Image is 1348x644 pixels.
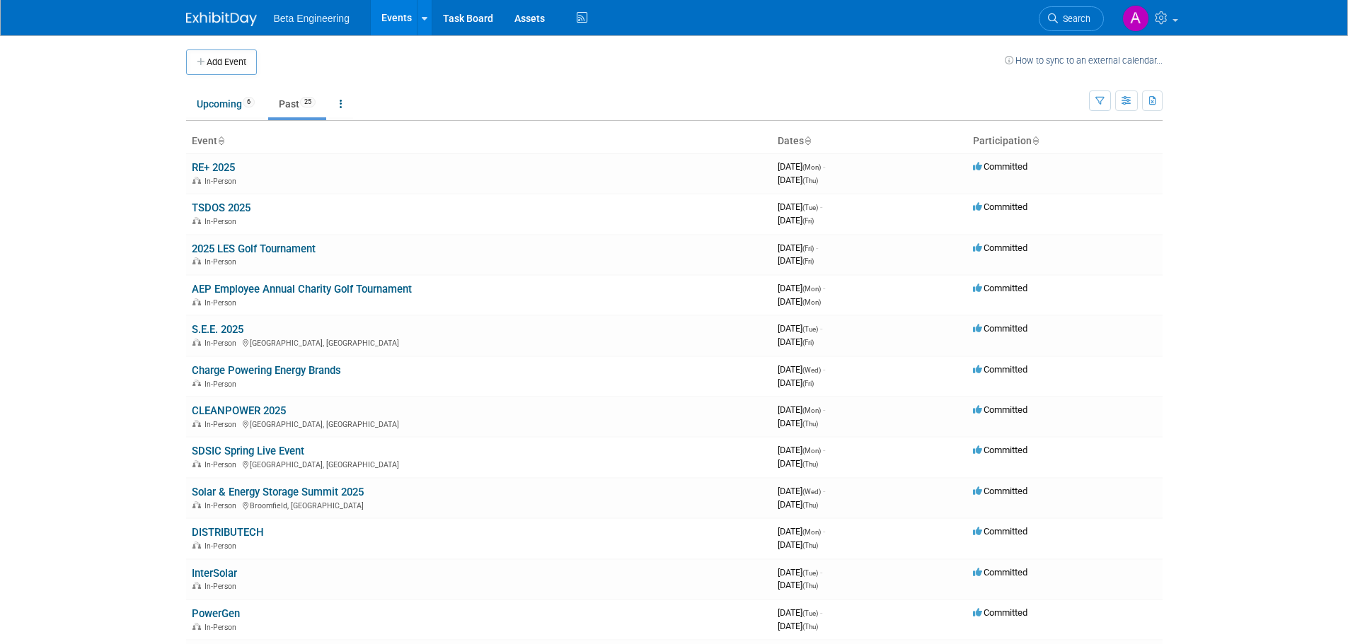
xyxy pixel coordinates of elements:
a: InterSolar [192,567,237,580]
span: Committed [973,607,1027,618]
div: [GEOGRAPHIC_DATA], [GEOGRAPHIC_DATA] [192,418,766,429]
span: (Mon) [802,447,821,455]
span: [DATE] [778,445,825,455]
span: [DATE] [778,255,814,266]
a: Charge Powering Energy Brands [192,364,341,377]
span: In-Person [204,623,241,632]
span: [DATE] [778,418,818,428]
a: How to sync to an external calendar... [1005,55,1163,66]
span: In-Person [204,177,241,186]
a: Past25 [268,90,326,117]
img: Anne Mertens [1122,5,1149,32]
span: [DATE] [778,486,825,496]
span: [DATE] [778,175,818,185]
span: [DATE] [778,364,825,375]
a: TSDOS 2025 [192,201,250,214]
span: Committed [973,486,1027,496]
div: [GEOGRAPHIC_DATA], [GEOGRAPHIC_DATA] [192,336,766,348]
span: (Fri) [802,217,814,225]
span: (Tue) [802,609,818,617]
img: In-Person Event [192,541,201,549]
span: (Tue) [802,569,818,577]
span: [DATE] [778,539,818,550]
span: - [820,323,822,334]
span: [DATE] [778,242,818,253]
a: DISTRIBUTECH [192,526,264,539]
a: RE+ 2025 [192,161,235,174]
span: (Fri) [802,380,814,387]
span: [DATE] [778,283,825,293]
th: Dates [772,129,967,153]
span: [DATE] [778,404,825,415]
img: ExhibitDay [186,12,257,26]
span: Committed [973,526,1027,537]
span: [DATE] [778,567,822,578]
a: Search [1039,6,1104,31]
span: [DATE] [778,607,822,618]
span: - [823,526,825,537]
img: In-Person Event [192,177,201,184]
span: - [823,445,825,455]
img: In-Person Event [192,298,201,305]
span: [DATE] [778,323,822,334]
img: In-Person Event [192,501,201,508]
span: [DATE] [778,201,822,212]
span: Beta Engineering [274,13,350,24]
span: (Mon) [802,298,821,306]
span: - [823,486,825,496]
div: [GEOGRAPHIC_DATA], [GEOGRAPHIC_DATA] [192,458,766,469]
a: CLEANPOWER 2025 [192,404,286,417]
img: In-Person Event [192,339,201,346]
a: Sort by Event Name [217,135,224,146]
span: - [820,567,822,578]
span: In-Person [204,380,241,389]
span: (Thu) [802,623,818,631]
span: [DATE] [778,458,818,469]
a: Sort by Start Date [804,135,811,146]
span: [DATE] [778,377,814,388]
a: Upcoming6 [186,90,265,117]
span: Committed [973,323,1027,334]
span: In-Person [204,541,241,551]
span: (Fri) [802,245,814,252]
span: (Wed) [802,488,821,496]
img: In-Person Event [192,623,201,630]
span: 6 [243,97,255,107]
img: In-Person Event [192,582,201,589]
span: Committed [973,567,1027,578]
span: In-Person [204,217,241,226]
span: (Mon) [802,406,821,414]
span: Search [1058,13,1090,24]
span: Committed [973,201,1027,212]
img: In-Person Event [192,380,201,387]
span: Committed [973,161,1027,172]
span: (Thu) [802,501,818,509]
img: In-Person Event [192,217,201,224]
a: 2025 LES Golf Tournament [192,242,316,255]
span: [DATE] [778,336,814,347]
span: [DATE] [778,580,818,590]
span: Committed [973,364,1027,375]
span: In-Person [204,257,241,267]
span: 25 [300,97,316,107]
span: In-Person [204,460,241,469]
img: In-Person Event [192,420,201,427]
span: - [823,404,825,415]
span: (Mon) [802,528,821,536]
span: In-Person [204,582,241,591]
span: (Fri) [802,257,814,265]
span: - [823,364,825,375]
a: PowerGen [192,607,240,620]
span: Committed [973,445,1027,455]
th: Participation [967,129,1163,153]
span: (Mon) [802,285,821,293]
span: Committed [973,404,1027,415]
span: (Wed) [802,366,821,374]
span: (Fri) [802,339,814,346]
span: - [823,161,825,172]
span: - [823,283,825,293]
span: [DATE] [778,526,825,537]
a: S.E.E. 2025 [192,323,243,336]
span: [DATE] [778,296,821,307]
span: [DATE] [778,499,818,510]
